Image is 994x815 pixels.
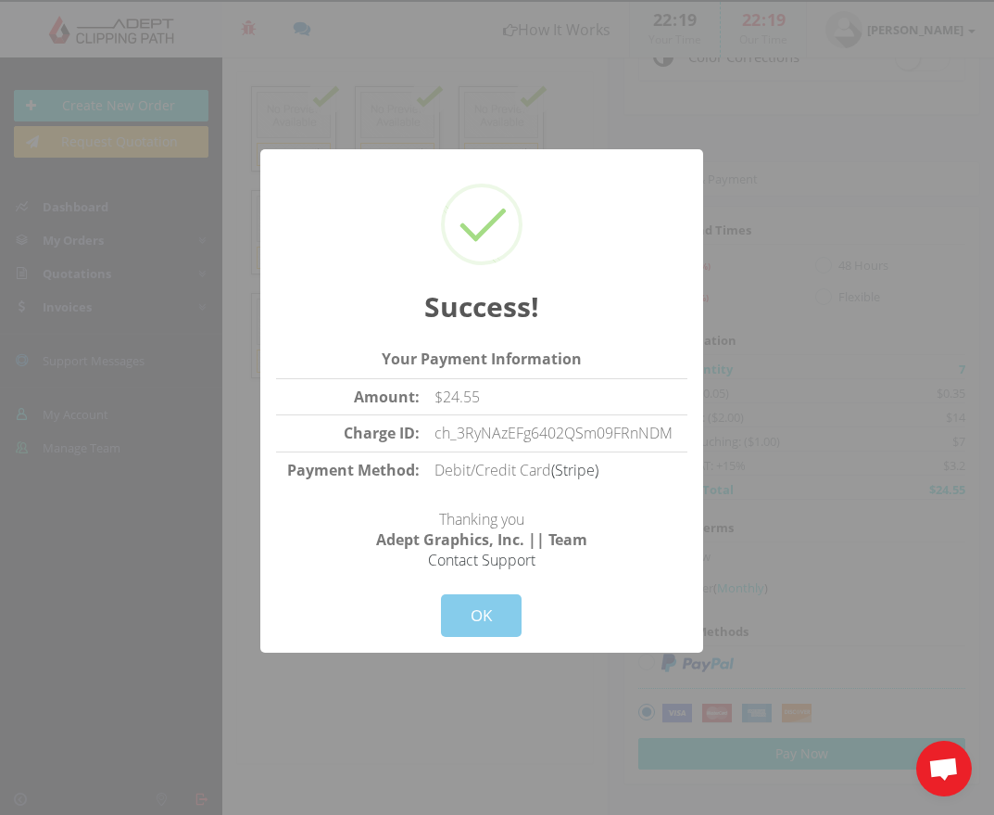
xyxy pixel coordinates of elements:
[427,452,687,489] td: Debit/Credit Card
[276,489,687,570] p: Thanking you
[916,741,972,796] a: Open chat
[354,387,420,407] strong: Amount:
[427,378,687,415] td: $24.55
[441,594,522,637] button: OK
[287,460,420,480] strong: Payment Method:
[344,423,420,443] strong: Charge ID:
[276,288,687,325] h2: Success!
[428,550,535,570] a: Contact Support
[427,415,687,452] td: ch_3RyNAzEFg6402QSm09FRnNDM
[382,349,582,369] strong: Your Payment Information
[376,529,587,550] strong: Adept Graphics, Inc. || Team
[551,460,598,480] a: (Stripe)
